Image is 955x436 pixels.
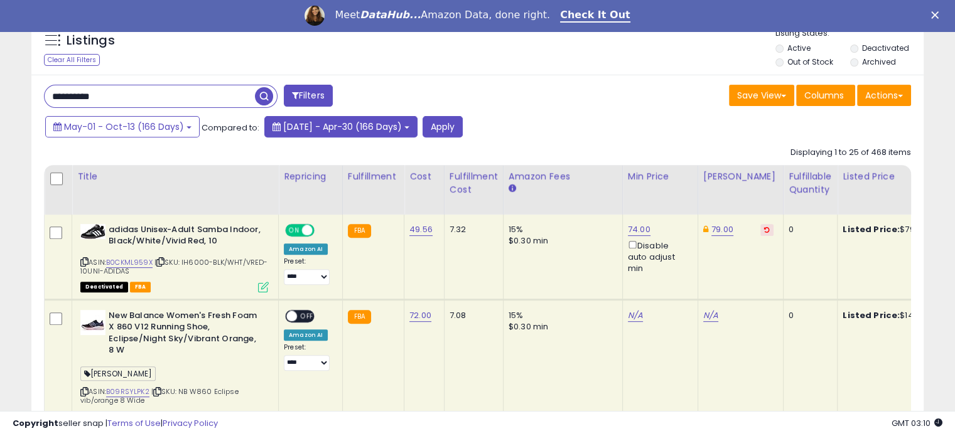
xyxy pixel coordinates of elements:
div: ASIN: [80,310,269,420]
span: OFF [297,311,317,321]
label: Deactivated [861,43,909,53]
label: Out of Stock [787,56,833,67]
span: [PERSON_NAME] [80,366,156,381]
label: Archived [861,56,895,67]
div: 15% [509,310,613,321]
div: $0.30 min [509,235,613,247]
button: Apply [423,116,463,137]
span: [DATE] - Apr-30 (166 Days) [283,120,402,133]
span: | SKU: IH6000-BLK/WHT/VRED-10UNI-ADIDAS [80,257,268,276]
span: Compared to: [202,122,259,134]
strong: Copyright [13,417,58,429]
div: Fulfillment [348,170,399,183]
a: 79.00 [711,223,733,236]
div: Title [77,170,273,183]
button: May-01 - Oct-13 (166 Days) [45,116,200,137]
b: adidas Unisex-Adult Samba Indoor, Black/White/Vivid Red, 10 [109,224,261,250]
div: Meet Amazon Data, done right. [335,9,550,21]
div: Disable auto adjust min [628,238,688,275]
div: Amazon AI [284,243,328,255]
small: Amazon Fees. [509,183,516,194]
b: Listed Price: [843,223,900,235]
div: Cost [409,170,439,183]
img: 41s6BXt7mxL._SL40_.jpg [80,310,105,335]
b: New Balance Women's Fresh Foam X 860 V12 Running Shoe, Eclipse/Night Sky/Vibrant Orange, 8 W [109,310,261,359]
img: 41-cwW-8KEL._SL40_.jpg [80,224,105,239]
div: Fulfillable Quantity [789,170,832,196]
div: Displaying 1 to 25 of 468 items [790,147,911,159]
button: Filters [284,85,333,107]
span: ON [286,225,302,235]
button: [DATE] - Apr-30 (166 Days) [264,116,418,137]
div: seller snap | | [13,418,218,430]
div: Repricing [284,170,337,183]
button: Actions [857,85,911,106]
div: Clear All Filters [44,54,100,66]
div: Close [931,11,944,19]
img: Profile image for Georgie [305,6,325,26]
i: DataHub... [360,9,421,21]
a: 49.56 [409,223,433,236]
a: N/A [628,309,643,322]
a: Check It Out [560,9,630,23]
div: $149.00 [843,310,947,321]
a: Privacy Policy [163,417,218,429]
label: Active [787,43,811,53]
a: Terms of Use [107,417,161,429]
a: B09RSYLPK2 [106,386,149,397]
small: FBA [348,224,371,238]
span: OFF [313,225,333,235]
b: Listed Price: [843,309,900,321]
div: 7.32 [450,224,494,235]
div: 15% [509,224,613,235]
span: | SKU: NB W860 Eclipse vib/orange 8 Wide [80,386,239,405]
div: $0.30 min [509,321,613,332]
div: 7.08 [450,310,494,321]
div: Listed Price [843,170,951,183]
button: Columns [796,85,855,106]
div: Amazon Fees [509,170,617,183]
div: Preset: [284,343,333,371]
a: 74.00 [628,223,650,236]
a: N/A [703,309,718,322]
span: 2025-10-14 03:10 GMT [892,417,942,429]
button: Save View [729,85,794,106]
span: May-01 - Oct-13 (166 Days) [64,120,184,133]
div: $79.00 [843,224,947,235]
span: All listings that are unavailable for purchase on Amazon for any reason other than out-of-stock [80,282,128,292]
div: 0 [789,224,828,235]
span: Columns [804,89,844,102]
div: [PERSON_NAME] [703,170,778,183]
div: 0 [789,310,828,321]
div: ASIN: [80,224,269,291]
span: FBA [130,282,151,292]
div: Fulfillment Cost [450,170,498,196]
a: B0CKML959X [106,257,153,268]
a: 72.00 [409,309,431,322]
div: Preset: [284,257,333,285]
div: Amazon AI [284,329,328,341]
p: Listing States: [775,28,924,40]
div: Min Price [628,170,693,183]
small: FBA [348,310,371,324]
h5: Listings [67,32,115,50]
